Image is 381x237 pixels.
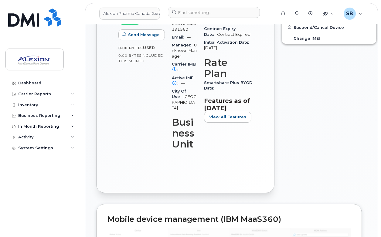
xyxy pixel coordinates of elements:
[204,46,217,50] span: [DATE]
[204,26,236,36] span: Contract Expiry Date
[168,7,260,18] input: Find something...
[318,8,338,20] div: Quicklinks
[346,10,353,17] span: SB
[128,32,160,38] span: Send Message
[339,8,366,20] div: Sugam Bhandari
[172,16,196,32] span: 89302610104385191560
[172,76,195,86] span: Active IMEI
[118,29,165,40] button: Send Message
[204,80,252,90] span: Smartshare Plus BYOD Data
[217,32,250,37] span: Contract Expired
[294,25,344,29] span: Suspend/Cancel Device
[107,215,351,224] h2: Mobile device management (IBM MaaS360)
[204,40,252,45] span: Initial Activation Date
[282,33,376,44] button: Change IMEI
[181,67,185,72] span: —
[187,35,191,39] span: —
[181,81,185,86] span: —
[172,62,196,72] span: Carrier IMEI
[204,57,252,79] h3: Rate Plan
[118,53,141,58] span: 0.00 Bytes
[209,114,246,120] span: View All Features
[172,43,194,47] span: Manager
[118,46,143,50] span: 0.00 Bytes
[204,112,251,123] button: View All Features
[172,117,197,150] h3: Business Unit
[143,46,155,50] span: used
[118,53,164,63] span: included this month
[204,97,252,112] h3: Features as of [DATE]
[172,35,187,39] span: Email
[172,89,186,99] span: City Of Use
[172,94,196,110] span: [GEOGRAPHIC_DATA]
[172,43,197,59] span: Unknown Manager
[99,8,160,20] a: Alexion Pharma Canada Corp
[282,22,376,33] button: Suspend/Cancel Device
